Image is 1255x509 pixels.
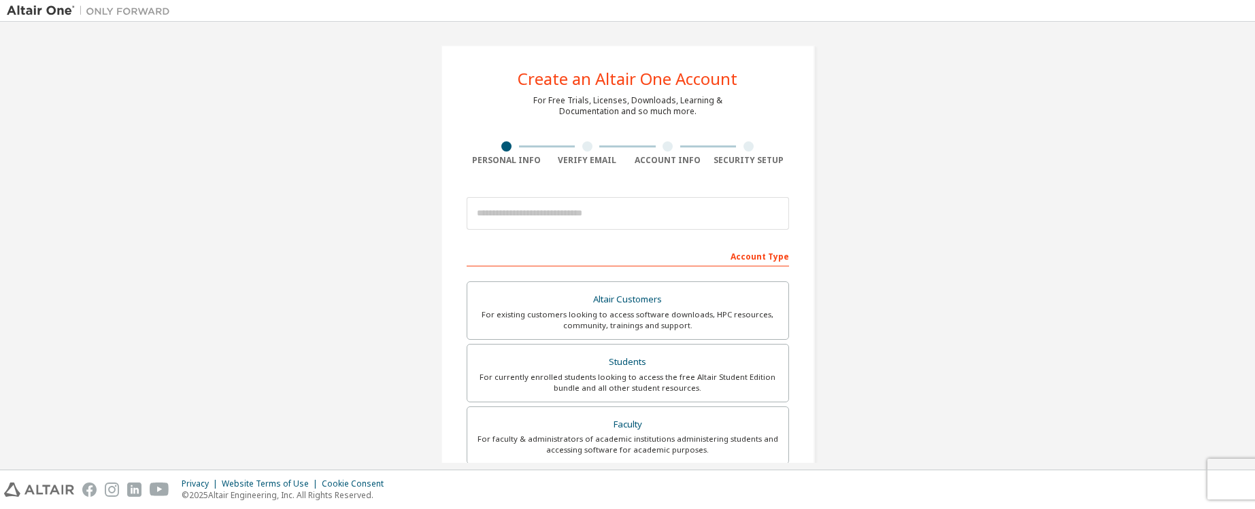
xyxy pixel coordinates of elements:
[475,434,780,455] div: For faculty & administrators of academic institutions administering students and accessing softwa...
[222,478,322,489] div: Website Terms of Use
[7,4,177,18] img: Altair One
[475,372,780,393] div: For currently enrolled students looking to access the free Altair Student Edition bundle and all ...
[105,482,119,497] img: instagram.svg
[82,482,97,497] img: facebook.svg
[628,155,709,166] div: Account Info
[518,71,737,87] div: Create an Altair One Account
[708,155,789,166] div: Security Setup
[475,353,780,372] div: Students
[533,95,722,117] div: For Free Trials, Licenses, Downloads, Learning & Documentation and so much more.
[150,482,169,497] img: youtube.svg
[475,290,780,309] div: Altair Customers
[182,489,392,501] p: © 2025 Altair Engineering, Inc. All Rights Reserved.
[467,245,789,266] div: Account Type
[4,482,74,497] img: altair_logo.svg
[475,415,780,434] div: Faculty
[182,478,222,489] div: Privacy
[475,309,780,331] div: For existing customers looking to access software downloads, HPC resources, community, trainings ...
[127,482,141,497] img: linkedin.svg
[322,478,392,489] div: Cookie Consent
[467,155,548,166] div: Personal Info
[547,155,628,166] div: Verify Email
